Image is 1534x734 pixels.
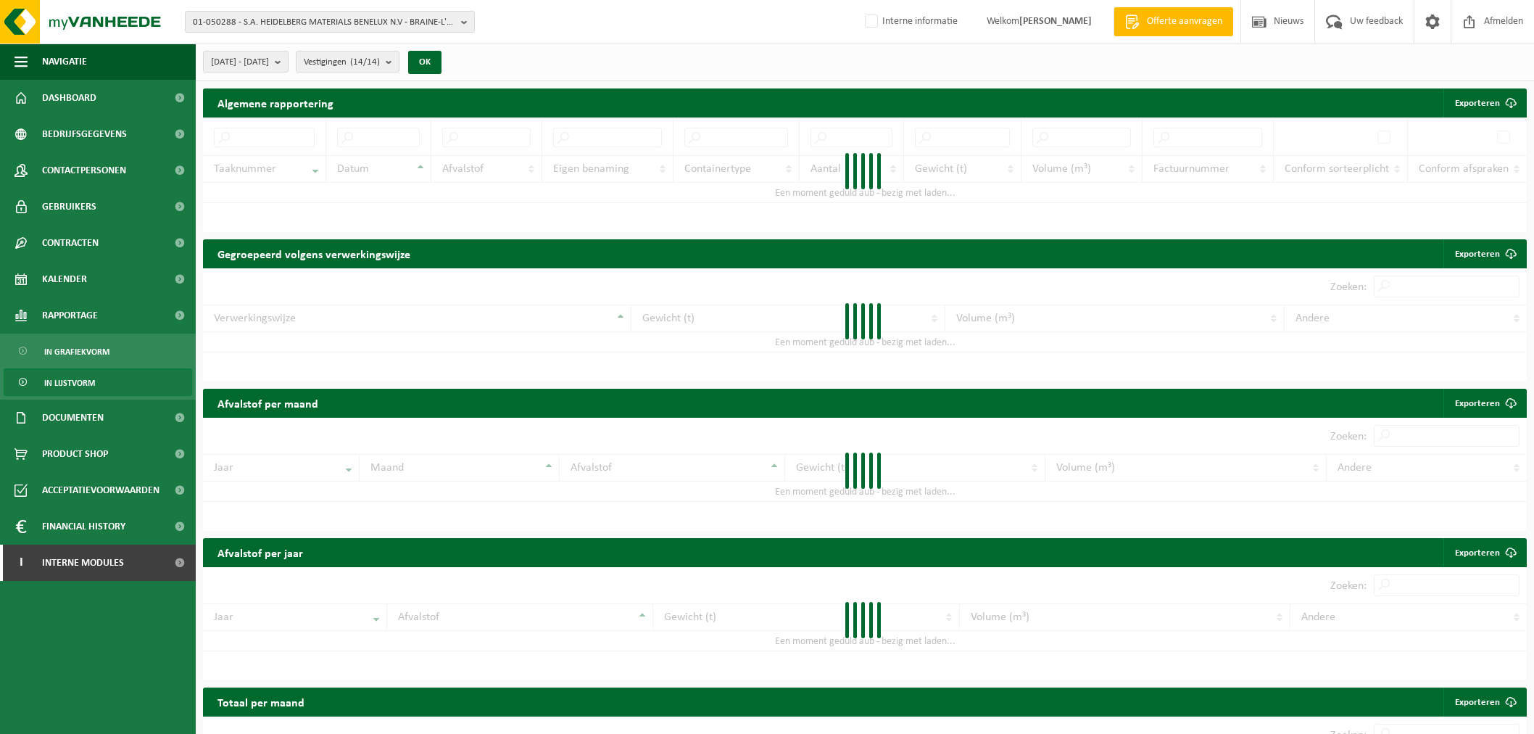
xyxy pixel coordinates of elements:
button: OK [408,51,441,74]
a: Exporteren [1443,688,1525,717]
a: Exporteren [1443,239,1525,268]
a: Exporteren [1443,389,1525,418]
h2: Afvalstof per maand [203,389,333,417]
span: Contactpersonen [42,152,126,189]
span: In lijstvorm [44,369,95,397]
a: Offerte aanvragen [1114,7,1233,36]
span: Bedrijfsgegevens [42,116,127,152]
button: [DATE] - [DATE] [203,51,289,73]
h2: Afvalstof per jaar [203,538,318,566]
span: Kalender [42,261,87,297]
button: Vestigingen(14/14) [296,51,399,73]
span: Product Shop [42,436,108,472]
span: Navigatie [42,44,87,80]
a: In lijstvorm [4,368,192,396]
span: Financial History [42,508,125,545]
span: Dashboard [42,80,96,116]
h2: Totaal per maand [203,688,319,716]
span: Documenten [42,400,104,436]
span: In grafiekvorm [44,338,109,366]
button: Exporteren [1443,88,1525,117]
span: I [14,545,28,581]
span: Offerte aanvragen [1143,15,1226,29]
h2: Gegroepeerd volgens verwerkingswijze [203,239,425,268]
a: Exporteren [1443,538,1525,567]
span: Interne modules [42,545,124,581]
span: Acceptatievoorwaarden [42,472,159,508]
strong: [PERSON_NAME] [1019,16,1092,27]
button: 01-050288 - S.A. HEIDELBERG MATERIALS BENELUX N.V - BRAINE-L'ALLEUD [185,11,475,33]
h2: Algemene rapportering [203,88,348,117]
span: Contracten [42,225,99,261]
span: [DATE] - [DATE] [211,51,269,73]
count: (14/14) [350,57,380,67]
span: Gebruikers [42,189,96,225]
span: Rapportage [42,297,98,334]
a: In grafiekvorm [4,337,192,365]
span: Vestigingen [304,51,380,73]
span: 01-050288 - S.A. HEIDELBERG MATERIALS BENELUX N.V - BRAINE-L'ALLEUD [193,12,455,33]
label: Interne informatie [862,11,958,33]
